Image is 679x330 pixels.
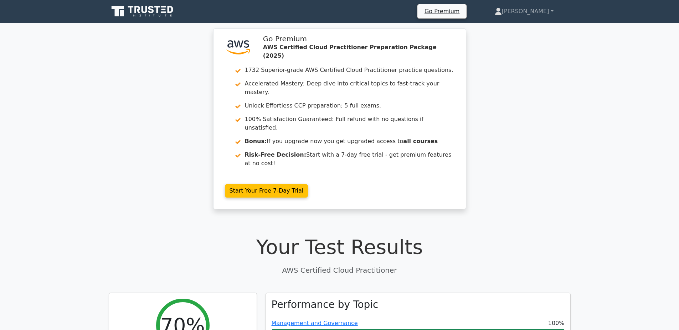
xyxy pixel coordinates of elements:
[478,4,571,19] a: [PERSON_NAME]
[272,299,379,311] h3: Performance by Topic
[420,6,464,16] a: Go Premium
[548,319,565,328] span: 100%
[109,235,571,259] h1: Your Test Results
[109,265,571,276] p: AWS Certified Cloud Practitioner
[272,320,358,326] a: Management and Governance
[225,184,308,198] a: Start Your Free 7-Day Trial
